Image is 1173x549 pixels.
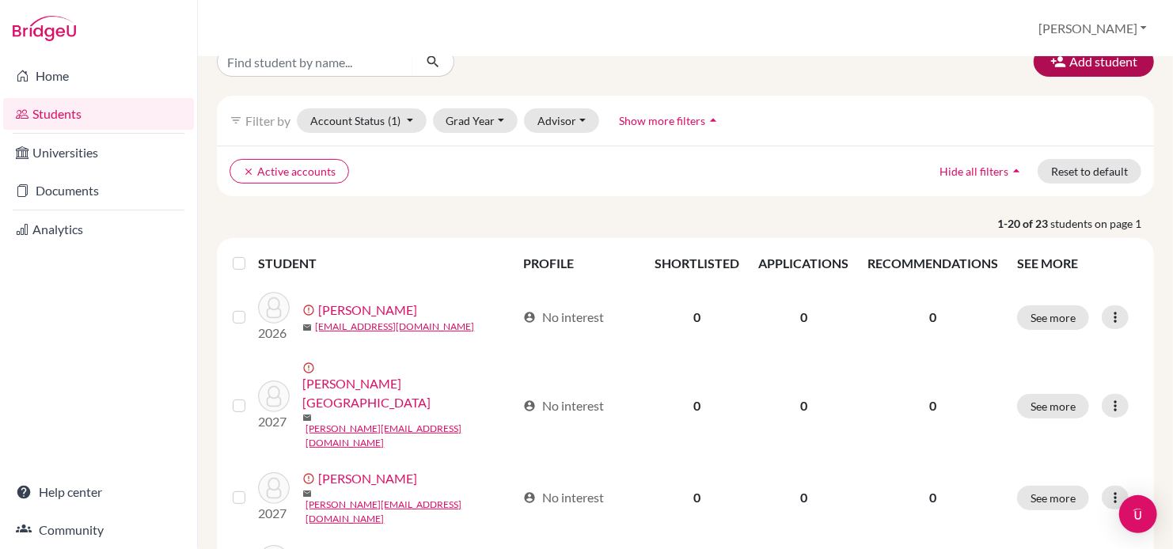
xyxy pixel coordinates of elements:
div: No interest [523,308,604,327]
button: See more [1017,394,1089,418]
a: [PERSON_NAME][EMAIL_ADDRESS][DOMAIN_NAME] [306,498,516,526]
button: Show more filtersarrow_drop_up [605,108,735,133]
span: (1) [388,114,400,127]
div: No interest [523,488,604,507]
span: error_outline [302,362,318,374]
button: clearActive accounts [230,159,349,184]
th: SEE MORE [1008,244,1148,282]
a: [PERSON_NAME] [318,469,417,488]
a: [PERSON_NAME][GEOGRAPHIC_DATA] [302,374,516,412]
a: [PERSON_NAME] [318,301,417,320]
a: Documents [3,175,194,206]
i: arrow_drop_up [1008,163,1024,179]
span: error_outline [302,304,318,316]
button: Advisor [524,108,599,133]
span: students on page 1 [1050,215,1154,232]
p: 2027 [258,504,290,523]
img: Bedi, Vaibhav [258,472,290,504]
td: 0 [749,282,858,352]
button: Reset to default [1038,159,1141,184]
strong: 1-20 of 23 [997,215,1050,232]
span: account_circle [523,311,536,324]
a: Analytics [3,214,194,245]
button: Add student [1034,47,1154,77]
span: Show more filters [619,114,705,127]
span: Hide all filters [940,165,1008,178]
p: 0 [867,396,998,415]
td: 0 [645,282,749,352]
th: PROFILE [514,244,645,282]
p: 2027 [258,412,290,431]
p: 0 [867,488,998,507]
a: [PERSON_NAME][EMAIL_ADDRESS][DOMAIN_NAME] [306,422,516,450]
a: Universities [3,137,194,168]
span: account_circle [523,399,536,412]
button: See more [1017,305,1089,330]
th: APPLICATIONS [749,244,858,282]
span: account_circle [523,491,536,504]
p: 2026 [258,324,290,343]
img: Alluri, Vasant [258,292,290,324]
td: 0 [645,352,749,460]
span: mail [302,413,312,422]
img: Basandani, Lavanya [258,381,290,412]
img: Bridge-U [13,16,76,41]
a: Home [3,60,194,92]
td: 0 [749,460,858,536]
td: 0 [749,352,858,460]
i: clear [243,166,254,177]
th: STUDENT [258,244,514,282]
div: No interest [523,396,604,415]
button: [PERSON_NAME] [1031,13,1154,44]
a: [EMAIL_ADDRESS][DOMAIN_NAME] [315,320,474,334]
div: Open Intercom Messenger [1119,495,1157,533]
a: Help center [3,476,194,508]
a: Students [3,98,194,130]
span: error_outline [302,472,318,485]
th: SHORTLISTED [645,244,749,282]
button: Hide all filtersarrow_drop_up [926,159,1038,184]
input: Find student by name... [217,47,413,77]
i: arrow_drop_up [705,112,721,128]
th: RECOMMENDATIONS [858,244,1008,282]
td: 0 [645,460,749,536]
p: 0 [867,308,998,327]
button: Account Status(1) [297,108,427,133]
button: Grad Year [433,108,518,133]
span: mail [302,323,312,332]
a: Community [3,514,194,546]
i: filter_list [230,114,242,127]
span: mail [302,489,312,498]
span: Filter by [245,113,290,128]
button: See more [1017,486,1089,510]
